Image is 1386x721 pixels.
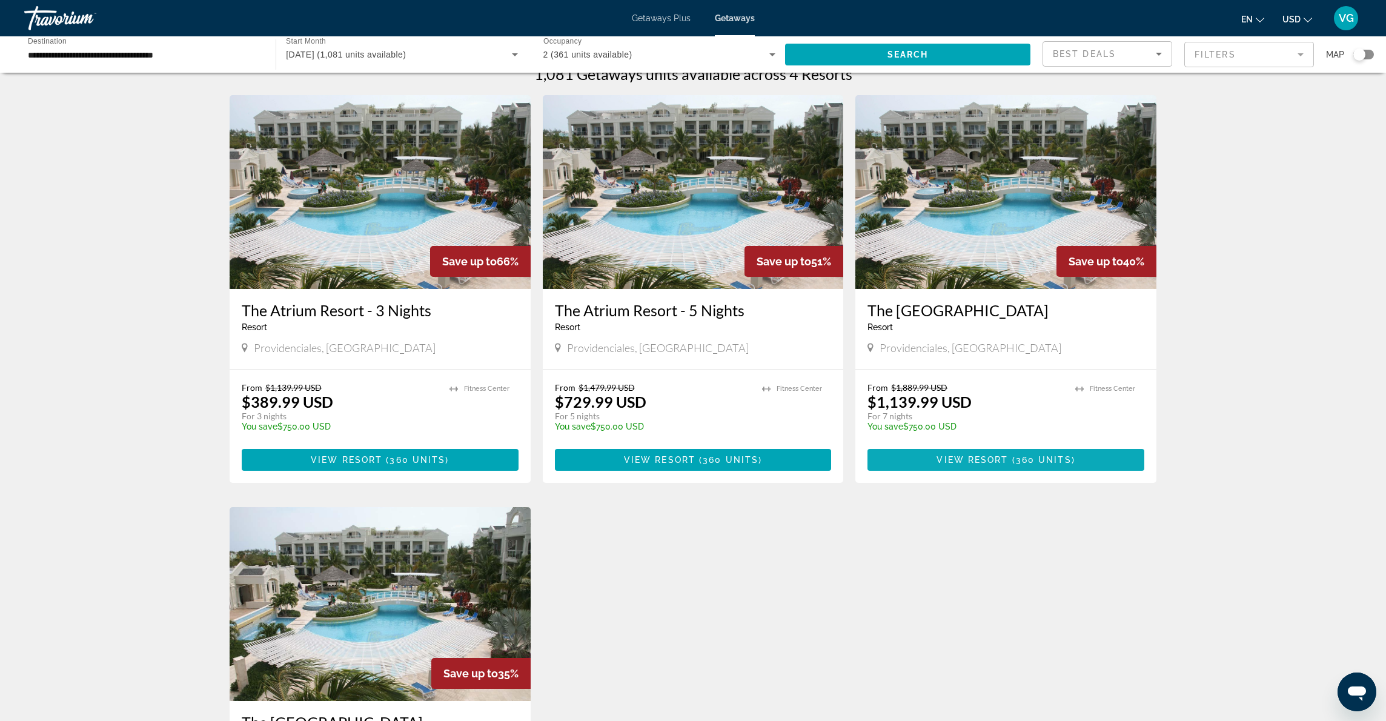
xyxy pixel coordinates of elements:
span: 360 units [390,455,445,465]
span: Providenciales, [GEOGRAPHIC_DATA] [254,341,436,354]
a: Getaways [715,13,755,23]
p: For 7 nights [867,411,1063,422]
div: 40% [1056,246,1156,277]
span: You save [555,422,591,431]
p: $750.00 USD [867,422,1063,431]
span: You save [867,422,903,431]
span: [DATE] (1,081 units available) [286,50,406,59]
button: View Resort(360 units) [242,449,519,471]
p: $750.00 USD [242,422,437,431]
span: View Resort [937,455,1008,465]
span: USD [1282,15,1301,24]
span: 360 units [703,455,758,465]
button: Change currency [1282,10,1312,28]
div: 51% [744,246,843,277]
a: The Atrium Resort - 5 Nights [555,301,832,319]
img: ii_tmr1.jpg [230,507,531,701]
span: Save up to [443,667,498,680]
button: Search [785,44,1030,65]
span: Destination [28,37,67,45]
span: Fitness Center [777,385,822,393]
img: RGG6E01X.jpg [855,95,1156,289]
span: Resort [867,322,893,332]
span: Fitness Center [1090,385,1135,393]
span: Map [1326,46,1344,63]
button: User Menu [1330,5,1362,31]
span: 360 units [1016,455,1072,465]
img: RGG6E01X.jpg [230,95,531,289]
iframe: Button to launch messaging window [1338,673,1376,711]
span: VG [1339,12,1354,24]
a: Travorium [24,2,145,34]
span: ( ) [382,455,449,465]
a: The [GEOGRAPHIC_DATA] [867,301,1144,319]
p: For 5 nights [555,411,751,422]
p: $729.99 USD [555,393,646,411]
span: en [1241,15,1253,24]
button: Change language [1241,10,1264,28]
span: 2 (361 units available) [543,50,632,59]
a: Getaways Plus [632,13,691,23]
span: Best Deals [1053,49,1116,59]
h1: 1,081 Getaways units available across 4 Resorts [534,65,852,83]
span: $1,889.99 USD [891,382,947,393]
button: Filter [1184,41,1314,68]
img: RGG6E01X.jpg [543,95,844,289]
span: View Resort [624,455,695,465]
p: For 3 nights [242,411,437,422]
p: $750.00 USD [555,422,751,431]
button: View Resort(360 units) [867,449,1144,471]
span: Save up to [757,255,811,268]
span: $1,479.99 USD [579,382,635,393]
span: Occupancy [543,38,582,45]
span: From [867,382,888,393]
span: Start Month [286,38,326,45]
span: $1,139.99 USD [265,382,322,393]
span: Fitness Center [464,385,509,393]
p: $389.99 USD [242,393,333,411]
mat-select: Sort by [1053,47,1162,61]
button: View Resort(360 units) [555,449,832,471]
span: ( ) [1009,455,1075,465]
span: You save [242,422,277,431]
span: From [555,382,575,393]
span: Providenciales, [GEOGRAPHIC_DATA] [567,341,749,354]
div: 66% [430,246,531,277]
span: Providenciales, [GEOGRAPHIC_DATA] [880,341,1061,354]
a: The Atrium Resort - 3 Nights [242,301,519,319]
span: From [242,382,262,393]
div: 35% [431,658,531,689]
span: ( ) [695,455,762,465]
p: $1,139.99 USD [867,393,972,411]
span: Search [887,50,929,59]
span: Save up to [1069,255,1123,268]
span: Resort [555,322,580,332]
span: Resort [242,322,267,332]
span: View Resort [311,455,382,465]
span: Save up to [442,255,497,268]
